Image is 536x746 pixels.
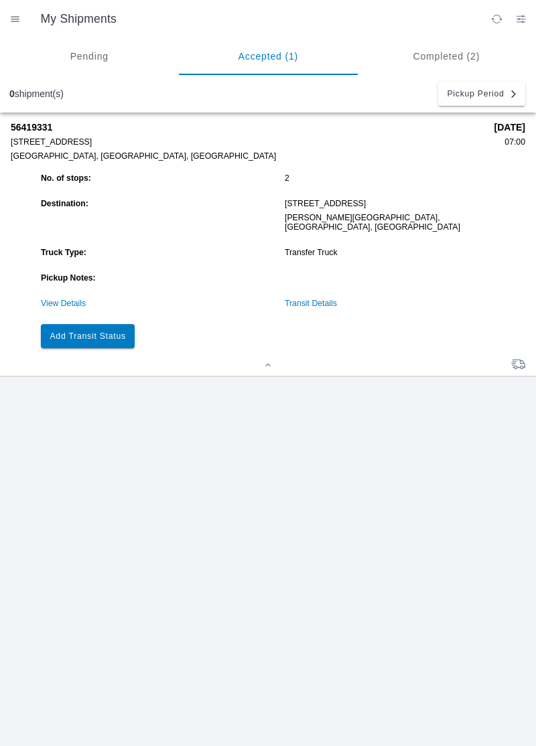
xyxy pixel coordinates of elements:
div: [STREET_ADDRESS] [11,137,485,147]
strong: No. of stops: [41,173,91,183]
b: 0 [9,88,15,99]
strong: Pickup Notes: [41,273,96,283]
div: [GEOGRAPHIC_DATA], [GEOGRAPHIC_DATA], [GEOGRAPHIC_DATA] [11,151,485,161]
ion-title: My Shipments [27,12,484,26]
strong: Truck Type: [41,248,86,257]
strong: [DATE] [494,122,525,133]
ion-col: Transfer Truck [281,244,525,260]
div: [STREET_ADDRESS] [285,199,522,208]
strong: Destination: [41,199,88,208]
a: Transit Details [285,299,337,308]
span: Pickup Period [447,90,504,98]
div: [PERSON_NAME][GEOGRAPHIC_DATA], [GEOGRAPHIC_DATA], [GEOGRAPHIC_DATA] [285,213,522,232]
div: 07:00 [494,137,525,147]
a: View Details [41,299,86,308]
ion-segment-button: Accepted (1) [179,38,358,75]
div: shipment(s) [9,88,64,99]
ion-segment-button: Completed (2) [357,38,536,75]
ion-button: Add Transit Status [41,324,135,348]
strong: 56419331 [11,122,485,133]
ion-col: 2 [281,170,525,186]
